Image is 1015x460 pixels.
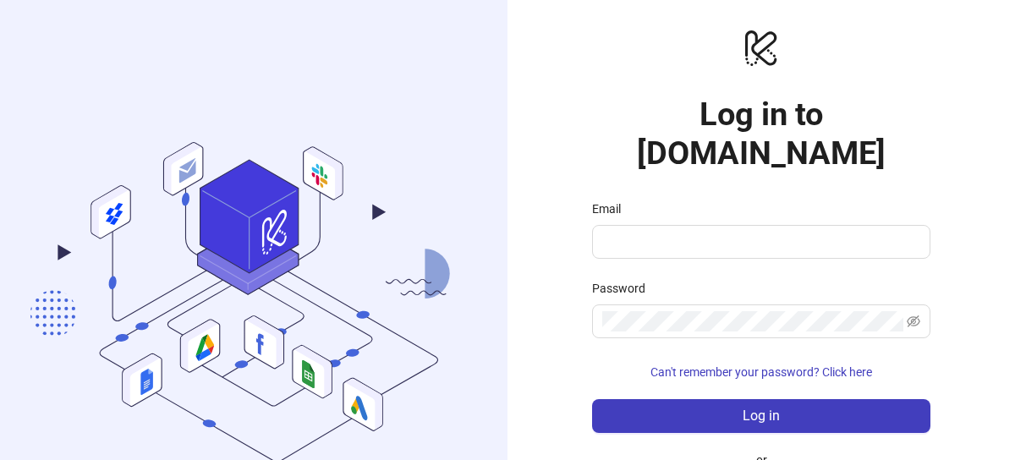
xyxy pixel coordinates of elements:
[592,95,930,172] h1: Log in to [DOMAIN_NAME]
[602,311,903,331] input: Password
[592,279,656,298] label: Password
[592,399,930,433] button: Log in
[602,232,917,252] input: Email
[907,315,920,328] span: eye-invisible
[592,365,930,379] a: Can't remember your password? Click here
[592,359,930,386] button: Can't remember your password? Click here
[743,408,780,424] span: Log in
[592,200,632,218] label: Email
[650,365,872,379] span: Can't remember your password? Click here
